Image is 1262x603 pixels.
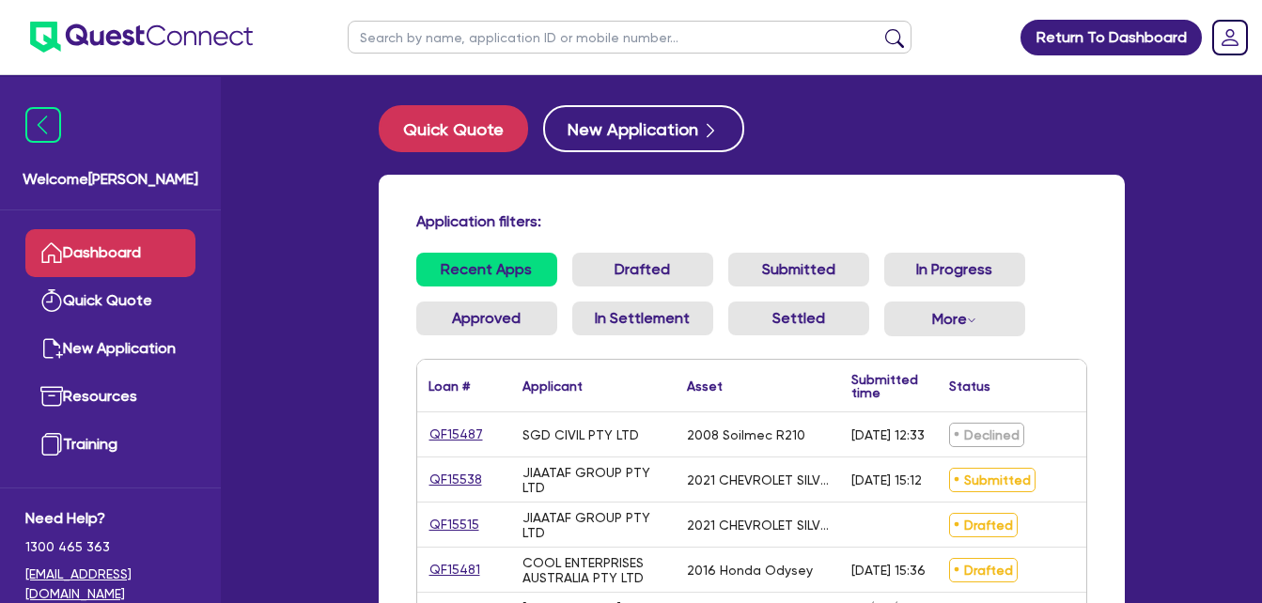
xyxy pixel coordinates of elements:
a: QF15487 [428,424,484,445]
button: New Application [543,105,744,152]
div: Applicant [522,379,583,393]
div: 2016 Honda Odysey [687,563,813,578]
span: Submitted [949,468,1036,492]
div: COOL ENTERPRISES AUSTRALIA PTY LTD [522,555,664,585]
a: QF15481 [428,559,481,580]
span: Need Help? [25,507,195,530]
img: quest-connect-logo-blue [30,22,253,53]
div: 2008 Soilmec R210 [687,427,805,442]
div: 2021 CHEVROLET SILVERADO [687,472,829,487]
span: Drafted [949,558,1018,582]
div: 2021 CHEVROLET SILVERADO [687,518,829,533]
a: Submitted [728,253,869,286]
a: Resources [25,373,195,421]
div: JIAATAF GROUP PTY LTD [522,465,664,495]
a: Recent Apps [416,253,557,286]
img: new-application [40,337,63,360]
div: [DATE] 12:33 [851,427,925,442]
a: Training [25,421,195,469]
a: Dashboard [25,229,195,277]
div: Asset [687,379,723,393]
span: Drafted [949,513,1018,537]
div: Loan # [428,379,470,393]
img: quick-quote [40,289,63,312]
div: Status [949,379,990,393]
a: Approved [416,301,557,335]
div: JIAATAF GROUP PTY LTD [522,510,664,540]
input: Search by name, application ID or mobile number... [348,21,911,54]
a: In Settlement [572,301,713,335]
a: QF15515 [428,514,480,535]
a: Quick Quote [25,277,195,325]
a: Settled [728,301,869,335]
img: icon-menu-close [25,107,61,143]
button: Dropdown toggle [884,301,1025,336]
div: SGD CIVIL PTY LTD [522,427,639,442]
div: [DATE] 15:36 [851,563,926,578]
a: In Progress [884,253,1025,286]
img: training [40,433,63,456]
a: Quick Quote [379,105,543,152]
img: resources [40,385,63,408]
a: New Application [25,325,195,373]
span: 1300 465 363 [25,537,195,557]
a: Dropdown toggle [1206,13,1254,62]
div: Submitted time [851,373,918,399]
a: QF15538 [428,469,483,490]
span: Welcome [PERSON_NAME] [23,168,198,191]
a: Return To Dashboard [1021,20,1202,55]
span: Declined [949,423,1024,447]
h4: Application filters: [416,212,1087,230]
div: [DATE] 15:12 [851,472,922,487]
button: Quick Quote [379,105,528,152]
a: Drafted [572,253,713,286]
